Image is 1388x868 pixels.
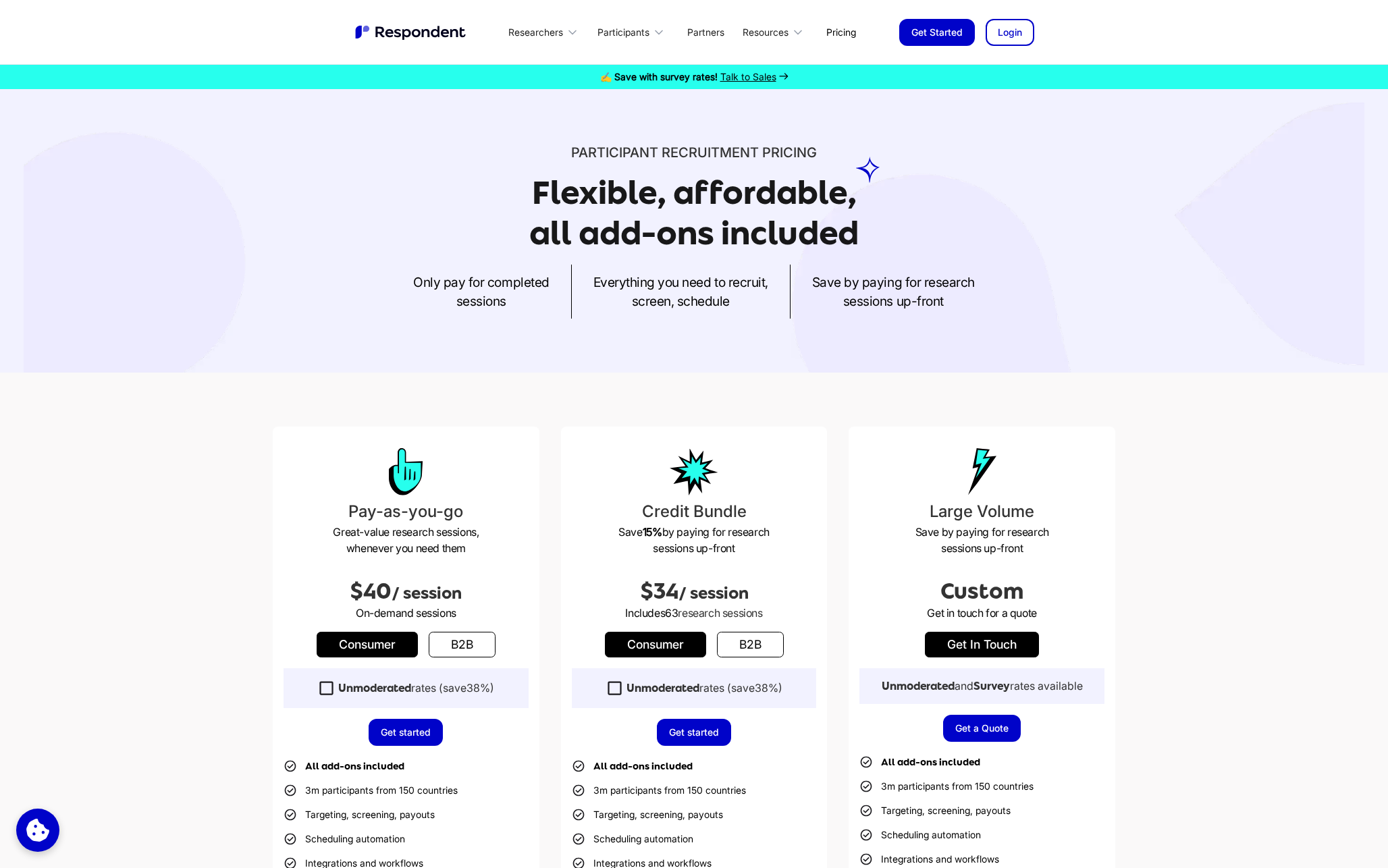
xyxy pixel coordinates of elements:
[859,524,1104,556] p: Save by paying for research sessions up-front
[626,681,782,695] div: rates (save )
[593,273,768,310] p: Everything you need to recruit, screen, schedule
[284,499,529,524] h3: Pay-as-you-go
[859,777,1034,796] li: 3m participants from 150 countries
[943,715,1021,742] a: Get a Quote
[284,781,458,800] li: 3m participants from 150 countries
[925,632,1039,657] a: get in touch
[350,579,392,603] span: $40
[859,605,1104,621] p: Get in touch for a quote
[413,273,549,310] p: Only pay for completed sessions
[626,682,699,695] strong: Unmoderated
[429,632,496,657] a: b2b
[973,680,1010,693] strong: Survey
[284,805,435,824] li: Targeting, screening, payouts
[676,16,735,48] a: Partners
[529,174,859,252] h1: Flexible, affordable, all add-ons included
[597,26,649,39] div: Participants
[572,830,693,848] li: Scheduling automation
[640,579,678,603] span: $34
[735,16,816,48] div: Resources
[859,499,1104,524] h3: Large Volume
[812,273,975,310] p: Save by paying for research sessions up-front
[508,26,563,39] div: Researchers
[720,71,776,82] span: Talk to Sales
[354,24,469,41] a: home
[762,144,817,161] span: PRICING
[593,761,693,771] strong: All add-ons included
[881,757,980,767] strong: All add-ons included
[657,719,731,746] a: Get started
[940,579,1023,603] span: Custom
[317,632,418,657] a: Consumer
[859,801,1011,820] li: Targeting, screening, payouts
[643,525,662,539] strong: 15%
[466,681,490,695] span: 38%
[882,679,1083,693] div: and rates available
[392,584,462,603] span: / session
[572,605,817,621] p: Includes
[665,606,678,620] span: 63
[600,71,718,82] strong: ✍️ Save with survey rates!
[572,524,817,556] p: Save by paying for research sessions up-front
[284,605,529,621] p: On-demand sessions
[678,584,749,603] span: / session
[986,19,1034,46] a: Login
[590,16,676,48] div: Participants
[717,632,784,657] a: b2b
[305,761,404,771] strong: All add-ons included
[605,632,706,657] a: Consumer
[882,680,955,693] strong: Unmoderated
[501,16,590,48] div: Researchers
[678,606,762,620] span: research sessions
[338,682,411,695] strong: Unmoderated
[572,805,723,824] li: Targeting, screening, payouts
[369,719,443,746] a: Get started
[816,16,867,48] a: Pricing
[899,19,975,46] a: Get Started
[859,825,981,844] li: Scheduling automation
[755,681,778,695] span: 38%
[743,26,789,39] div: Resources
[572,781,746,800] li: 3m participants from 150 countries
[338,681,494,695] div: rates (save )
[284,524,529,556] p: Great-value research sessions, whenever you need them
[284,830,405,848] li: Scheduling automation
[572,499,817,524] h3: Credit Bundle
[571,144,759,161] span: Participant recruitment
[354,24,469,41] img: Untitled UI logotext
